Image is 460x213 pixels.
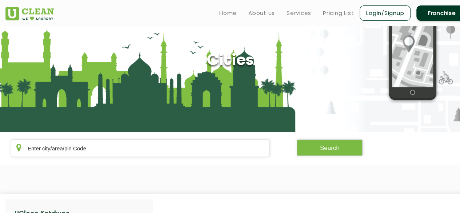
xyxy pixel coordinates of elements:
a: Home [219,9,237,17]
a: Login/Signup [360,5,411,21]
a: Pricing List [323,9,354,17]
img: UClean Laundry and Dry Cleaning [5,7,54,20]
button: Search [297,139,363,156]
a: About us [248,9,275,17]
h1: Cities [207,52,253,70]
a: Services [287,9,311,17]
input: Enter city/area/pin Code [11,139,269,157]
